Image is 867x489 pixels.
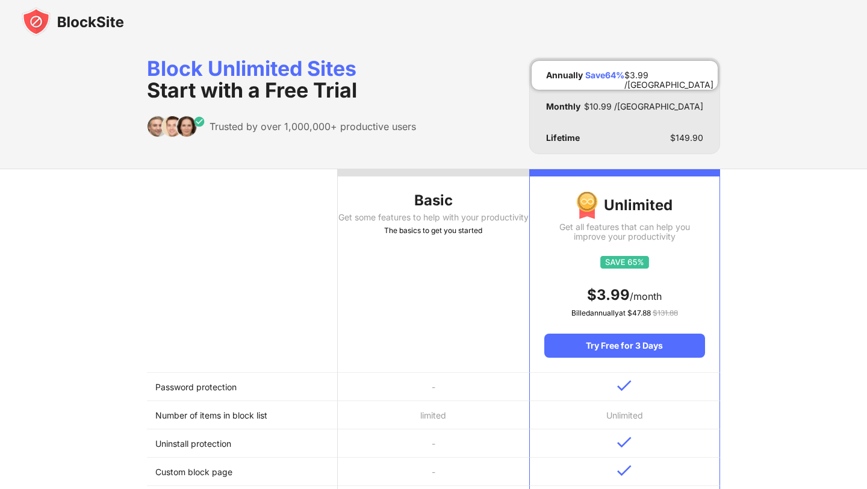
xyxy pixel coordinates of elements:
[617,380,632,391] img: v-blue.svg
[584,102,703,111] div: $ 10.99 /[GEOGRAPHIC_DATA]
[22,7,124,36] img: blocksite-icon-black.svg
[600,256,649,269] img: save65.svg
[587,286,630,304] span: $ 3.99
[544,307,705,319] div: Billed annually at $ 47.88
[544,191,705,220] div: Unlimited
[338,458,529,486] td: -
[147,58,416,101] div: Block Unlimited Sites
[670,133,703,143] div: $ 149.90
[147,116,205,137] img: trusted-by.svg
[338,401,529,429] td: limited
[544,222,705,241] div: Get all features that can help you improve your productivity
[576,191,598,220] img: img-premium-medal
[546,70,583,80] div: Annually
[338,191,529,210] div: Basic
[147,458,338,486] td: Custom block page
[338,373,529,401] td: -
[147,401,338,429] td: Number of items in block list
[338,429,529,458] td: -
[585,70,624,80] div: Save 64 %
[147,78,357,102] span: Start with a Free Trial
[617,465,632,476] img: v-blue.svg
[210,120,416,132] div: Trusted by over 1,000,000+ productive users
[529,401,720,429] td: Unlimited
[147,373,338,401] td: Password protection
[544,285,705,305] div: /month
[147,429,338,458] td: Uninstall protection
[617,437,632,448] img: v-blue.svg
[338,225,529,237] div: The basics to get you started
[546,133,580,143] div: Lifetime
[624,70,713,80] div: $ 3.99 /[GEOGRAPHIC_DATA]
[544,334,705,358] div: Try Free for 3 Days
[338,213,529,222] div: Get some features to help with your productivity
[653,308,678,317] span: $ 131.88
[546,102,580,111] div: Monthly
